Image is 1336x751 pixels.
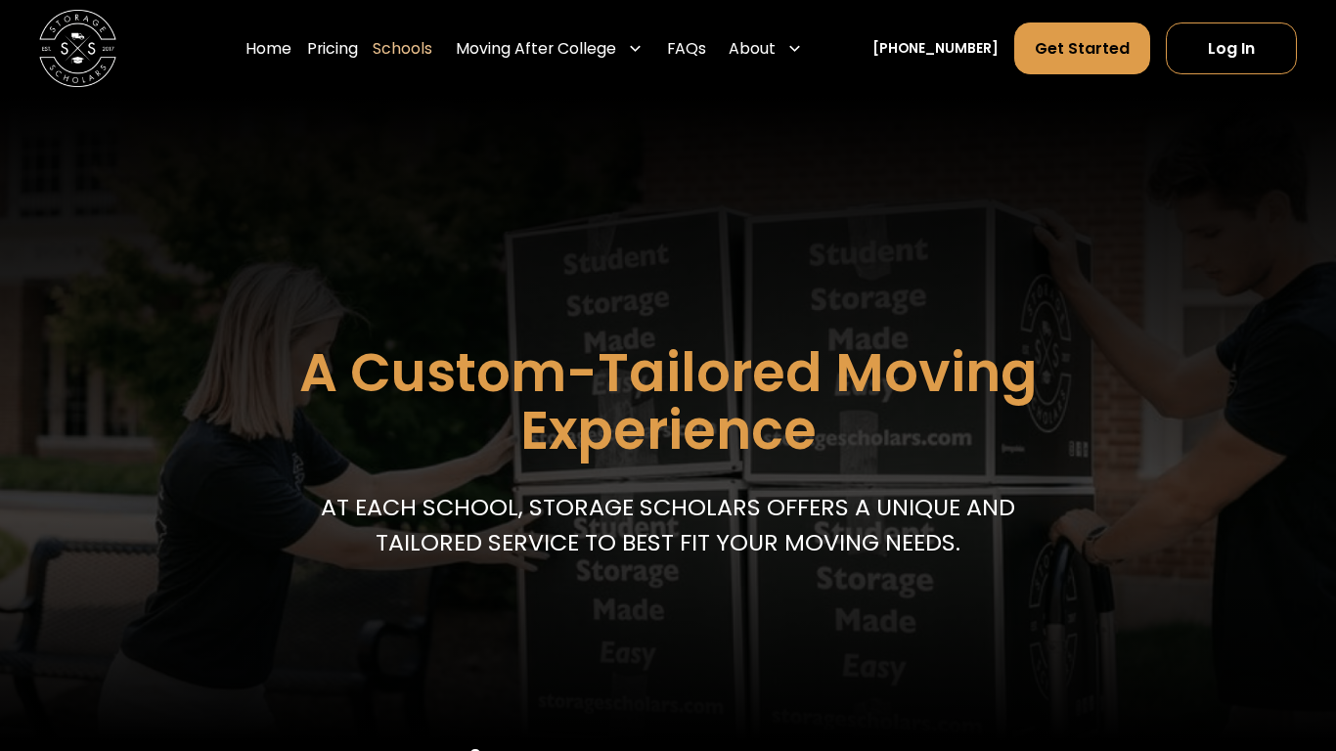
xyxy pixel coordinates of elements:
h1: A Custom-Tailored Moving Experience [203,344,1134,462]
a: Home [245,22,291,75]
a: Schools [373,22,432,75]
p: At each school, storage scholars offers a unique and tailored service to best fit your Moving needs. [315,490,1022,559]
a: FAQs [667,22,706,75]
div: Moving After College [448,22,651,75]
div: About [729,37,776,61]
a: [PHONE_NUMBER] [872,38,999,59]
div: About [721,22,811,75]
a: Get Started [1014,22,1150,74]
a: Pricing [307,22,358,75]
a: home [39,10,116,87]
a: Log In [1166,22,1298,74]
img: Storage Scholars main logo [39,10,116,87]
div: Moving After College [456,37,616,61]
